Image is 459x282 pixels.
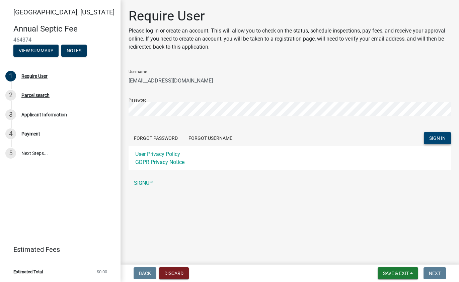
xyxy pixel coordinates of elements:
a: User Privacy Policy [135,151,180,157]
button: Save & Exit [378,267,418,279]
a: Estimated Fees [5,243,110,256]
span: [GEOGRAPHIC_DATA], [US_STATE] [13,8,114,16]
button: Notes [61,45,87,57]
button: Next [424,267,446,279]
button: View Summary [13,45,59,57]
wm-modal-confirm: Notes [61,48,87,54]
button: SIGN IN [424,132,451,144]
button: Back [134,267,156,279]
div: 3 [5,109,16,120]
p: Please log in or create an account. This will allow you to check on the status, schedule inspecti... [129,27,451,51]
h1: Require User [129,8,451,24]
div: 2 [5,90,16,101]
span: $0.00 [97,270,107,274]
div: Parcel search [21,93,50,98]
h4: Annual Septic Fee [13,24,115,34]
span: SIGN IN [429,135,446,141]
a: SIGNUP [129,176,451,190]
span: 464374 [13,37,107,43]
a: GDPR Privacy Notice [135,159,184,165]
div: 5 [5,148,16,159]
span: Next [429,271,441,276]
span: Estimated Total [13,270,43,274]
div: Require User [21,74,48,78]
div: Payment [21,131,40,136]
span: Back [139,271,151,276]
wm-modal-confirm: Summary [13,48,59,54]
div: Applicant Information [21,112,67,117]
span: Save & Exit [383,271,409,276]
button: Forgot Password [129,132,183,144]
button: Forgot Username [183,132,238,144]
div: 4 [5,128,16,139]
button: Discard [159,267,189,279]
div: 1 [5,71,16,81]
